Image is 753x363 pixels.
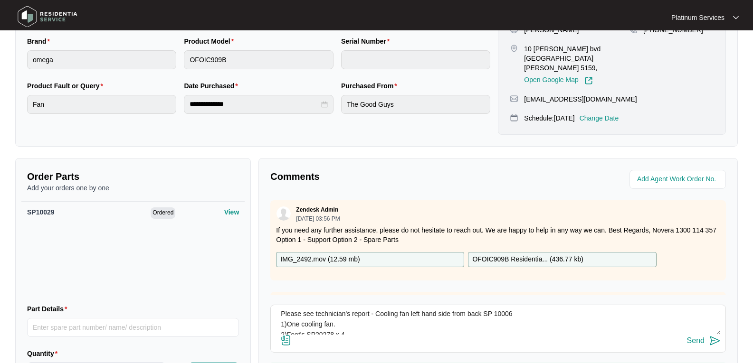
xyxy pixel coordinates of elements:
p: Comments [270,170,491,183]
label: Part Details [27,304,71,314]
div: Send [687,336,705,345]
label: Brand [27,37,54,46]
label: Purchased From [341,81,401,91]
input: Serial Number [341,50,490,69]
p: IMG_2492.mov ( 12.59 mb ) [280,254,360,265]
label: Serial Number [341,37,393,46]
input: Part Details [27,318,239,337]
p: 10 [PERSON_NAME] bvd [GEOGRAPHIC_DATA][PERSON_NAME] 5159, [524,44,629,73]
p: Order Parts [27,170,239,183]
img: user.svg [276,206,291,221]
input: Brand [27,50,176,69]
img: map-pin [510,113,518,122]
input: Product Fault or Query [27,95,176,114]
img: map-pin [510,94,518,103]
p: View [224,207,239,217]
img: Link-External [584,76,593,85]
p: Zendesk Admin [296,206,338,214]
img: dropdown arrow [733,15,739,20]
p: OFOIC909B Residentia... ( 436.77 kb ) [472,254,583,265]
img: file-attachment-doc.svg [280,335,292,346]
span: Ordered [151,207,175,219]
input: Purchased From [341,95,490,114]
p: Change Date [580,113,619,123]
button: Send [687,335,721,347]
span: SP10029 [27,208,55,216]
a: Open Google Map [524,76,592,85]
img: map-pin [510,44,518,53]
p: If you need any further assistance, please do not hesitate to reach out. We are happy to help in ... [276,225,720,244]
label: Date Purchased [184,81,241,91]
input: Add Agent Work Order No. [637,174,720,185]
p: [EMAIL_ADDRESS][DOMAIN_NAME] [524,94,637,104]
label: Product Fault or Query [27,81,107,91]
label: Product Model [184,37,238,46]
p: Platinum Services [671,13,724,22]
p: [DATE] 03:56 PM [296,216,340,222]
textarea: Hi Team, Please see technician's report - Cooling fan left hand side from back SP 10006 1)One coo... [276,310,721,335]
input: Date Purchased [190,99,319,109]
p: Add your orders one by one [27,183,239,193]
p: Schedule: [DATE] [524,113,574,123]
img: send-icon.svg [709,335,721,346]
label: Quantity [27,349,61,358]
input: Product Model [184,50,333,69]
img: residentia service logo [14,2,81,31]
